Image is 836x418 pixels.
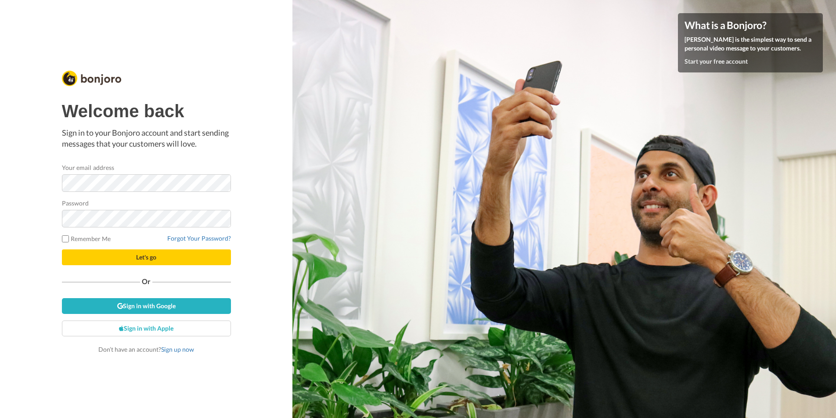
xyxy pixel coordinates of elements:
[62,101,231,121] h1: Welcome back
[161,346,194,353] a: Sign up now
[136,253,156,261] span: Let's go
[62,235,69,242] input: Remember Me
[685,35,816,53] p: [PERSON_NAME] is the simplest way to send a personal video message to your customers.
[62,298,231,314] a: Sign in with Google
[62,249,231,265] button: Let's go
[685,58,748,65] a: Start your free account
[140,278,152,285] span: Or
[62,198,89,208] label: Password
[62,127,231,150] p: Sign in to your Bonjoro account and start sending messages that your customers will love.
[685,20,816,31] h4: What is a Bonjoro?
[62,234,111,243] label: Remember Me
[167,234,231,242] a: Forgot Your Password?
[98,346,194,353] span: Don’t have an account?
[62,321,231,336] a: Sign in with Apple
[62,163,114,172] label: Your email address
